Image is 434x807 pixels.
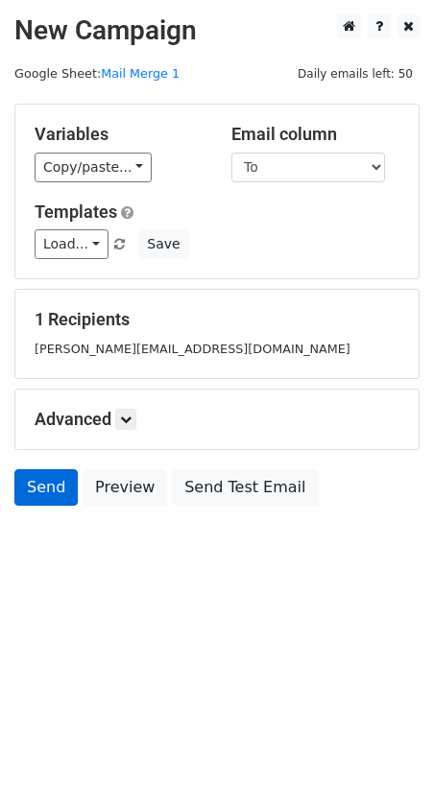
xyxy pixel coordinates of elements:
[291,63,420,84] span: Daily emails left: 50
[338,715,434,807] iframe: Chat Widget
[231,124,399,145] h5: Email column
[172,469,318,506] a: Send Test Email
[35,153,152,182] a: Copy/paste...
[83,469,167,506] a: Preview
[35,202,117,222] a: Templates
[138,229,188,259] button: Save
[291,66,420,81] a: Daily emails left: 50
[35,342,350,356] small: [PERSON_NAME][EMAIL_ADDRESS][DOMAIN_NAME]
[35,409,399,430] h5: Advanced
[35,309,399,330] h5: 1 Recipients
[14,469,78,506] a: Send
[14,66,180,81] small: Google Sheet:
[101,66,180,81] a: Mail Merge 1
[14,14,420,47] h2: New Campaign
[35,124,203,145] h5: Variables
[35,229,108,259] a: Load...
